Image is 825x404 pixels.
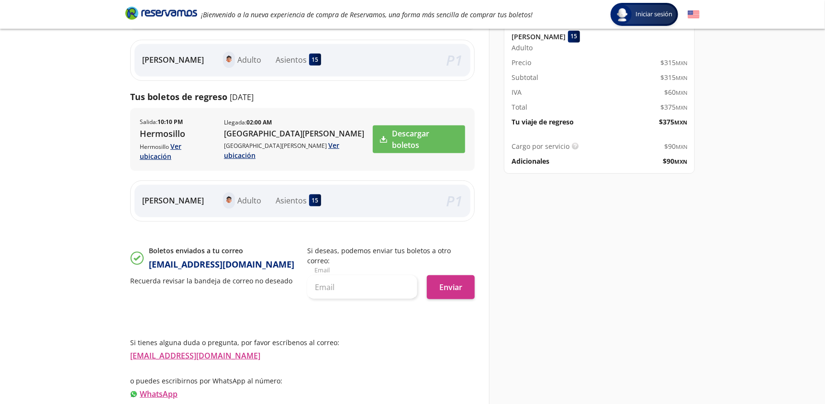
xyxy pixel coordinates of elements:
p: Adicionales [512,156,549,166]
span: $ 90 [663,156,687,166]
p: Recuerda revisar la bandeja de correo no deseado [130,276,298,286]
small: MXN [674,158,687,165]
b: 10:10 PM [157,118,183,126]
div: 15 [309,194,321,206]
p: [GEOGRAPHIC_DATA][PERSON_NAME] [224,128,372,139]
span: Adulto [512,43,533,53]
button: Enviar [427,275,475,299]
p: Si deseas, podemos enviar tus boletos a otro correo: [307,246,475,266]
a: Brand Logo [125,6,197,23]
p: Asientos [276,54,307,66]
div: 15 [568,31,580,43]
div: 15 [309,54,321,66]
span: $ 375 [660,102,687,112]
iframe: Messagebird Livechat Widget [769,348,815,394]
a: Ver ubicación [140,142,181,161]
p: Hermosillo [140,127,214,140]
p: Adulto [237,195,261,206]
span: $ 315 [660,72,687,82]
p: [PERSON_NAME] [512,32,566,42]
i: Brand Logo [125,6,197,20]
p: [PERSON_NAME] [142,54,204,66]
p: Tus boletos de regreso [130,90,227,103]
p: Tu viaje de regreso [512,117,574,127]
small: MXN [676,74,687,81]
span: $ 315 [660,57,687,67]
p: Cargo por servicio [512,141,569,151]
em: P 1 [446,191,463,211]
p: Hermosillo [140,141,214,161]
p: Adulto [237,54,261,66]
small: MXN [676,104,687,111]
span: $ 90 [664,141,687,151]
p: [PERSON_NAME] [142,195,204,206]
p: Salida : [140,118,183,126]
b: 02:00 AM [246,118,272,126]
small: MXN [676,143,687,150]
a: [EMAIL_ADDRESS][DOMAIN_NAME] [130,350,260,361]
span: $ 60 [664,87,687,97]
a: Descargar boletos [373,125,465,153]
span: Iniciar sesión [632,10,676,19]
p: [EMAIL_ADDRESS][DOMAIN_NAME] [149,258,294,271]
p: Asientos [276,195,307,206]
p: Total [512,102,527,112]
input: Email [307,275,417,299]
p: Subtotal [512,72,538,82]
button: English [688,9,700,21]
p: IVA [512,87,522,97]
small: MXN [676,89,687,96]
p: [GEOGRAPHIC_DATA][PERSON_NAME] [224,140,372,160]
em: ¡Bienvenido a la nueva experiencia de compra de Reservamos, una forma más sencilla de comprar tus... [201,10,533,19]
p: o puedes escribirnos por WhatsApp al número: [130,376,475,386]
p: Precio [512,57,531,67]
p: [DATE] [230,91,254,103]
small: MXN [674,119,687,126]
span: $ 375 [659,117,687,127]
small: MXN [676,59,687,67]
a: WhatsApp [140,389,178,399]
em: P 1 [446,50,463,70]
p: Si tienes alguna duda o pregunta, por favor escríbenos al correo: [130,337,475,348]
p: Boletos enviados a tu correo [149,246,294,256]
p: Llegada : [224,118,272,127]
